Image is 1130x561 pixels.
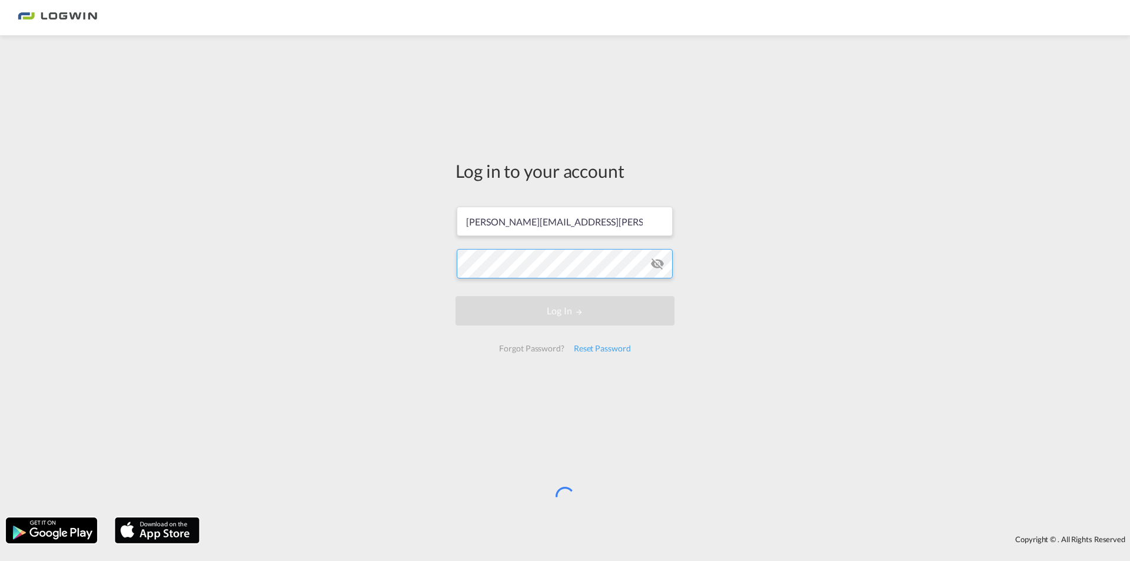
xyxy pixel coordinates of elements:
[114,516,201,545] img: apple.png
[457,207,673,236] input: Enter email/phone number
[205,529,1130,549] div: Copyright © . All Rights Reserved
[569,338,636,359] div: Reset Password
[456,296,674,326] button: LOGIN
[5,516,98,545] img: google.png
[456,158,674,183] div: Log in to your account
[650,257,664,271] md-icon: icon-eye-off
[18,5,97,31] img: 2761ae10d95411efa20a1f5e0282d2d7.png
[494,338,569,359] div: Forgot Password?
